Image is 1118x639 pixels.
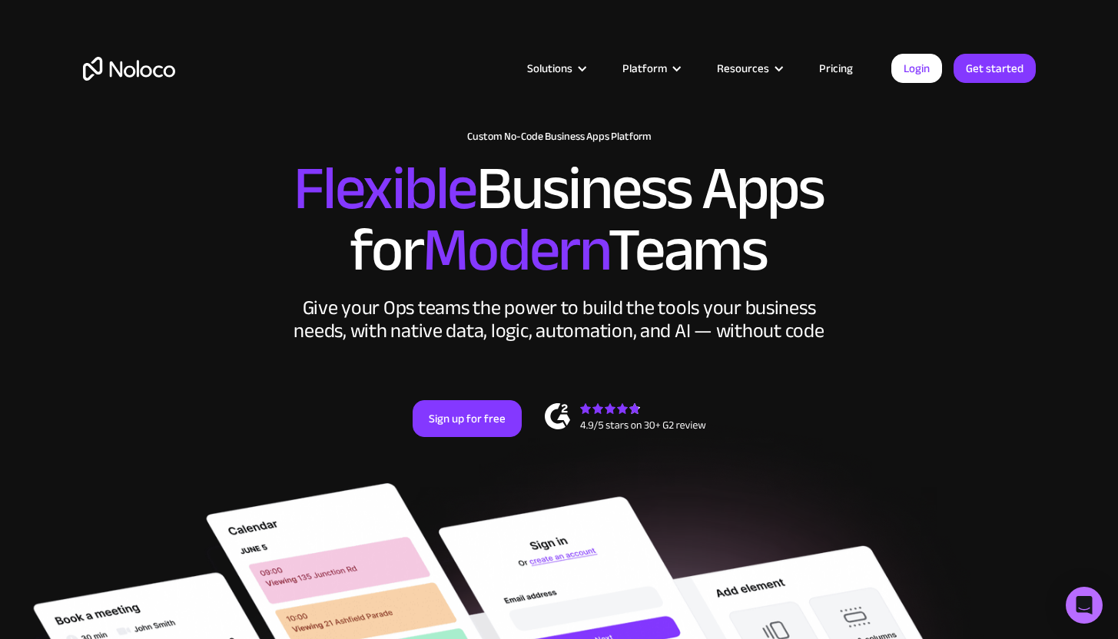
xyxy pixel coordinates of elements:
span: Flexible [294,131,476,246]
a: Pricing [800,58,872,78]
a: Login [891,54,942,83]
a: Get started [954,54,1036,83]
span: Modern [423,193,608,307]
a: home [83,57,175,81]
div: Platform [603,58,698,78]
a: Sign up for free [413,400,522,437]
div: Open Intercom Messenger [1066,587,1103,624]
h2: Business Apps for Teams [83,158,1036,281]
div: Solutions [527,58,572,78]
div: Platform [622,58,667,78]
div: Give your Ops teams the power to build the tools your business needs, with native data, logic, au... [290,296,828,343]
div: Resources [717,58,769,78]
div: Resources [698,58,800,78]
div: Solutions [508,58,603,78]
